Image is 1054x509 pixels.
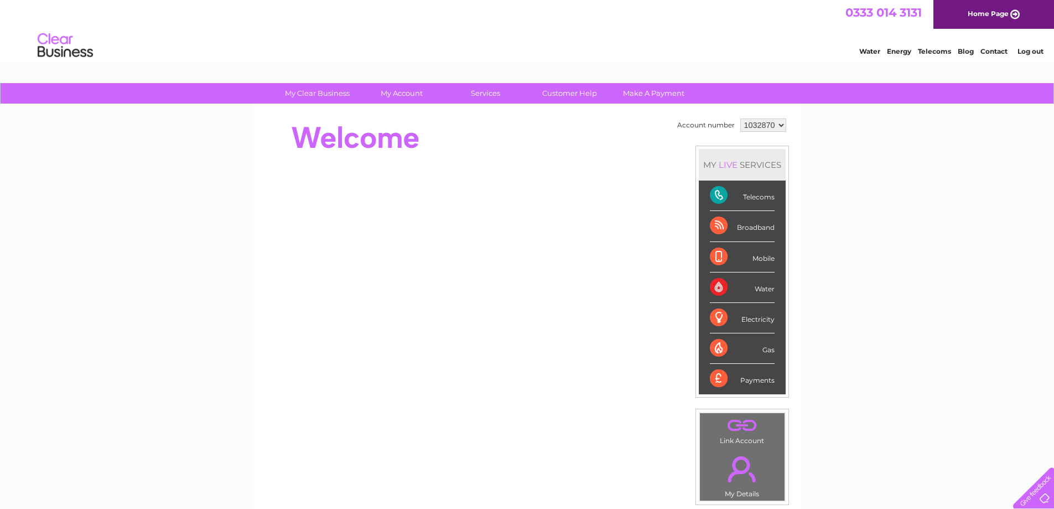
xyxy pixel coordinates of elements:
[699,149,786,181] div: MY SERVICES
[440,83,531,104] a: Services
[356,83,447,104] a: My Account
[710,303,775,333] div: Electricity
[703,416,782,435] a: .
[524,83,615,104] a: Customer Help
[859,47,880,55] a: Water
[710,333,775,364] div: Gas
[699,447,785,501] td: My Details
[710,273,775,303] div: Water
[703,450,782,489] a: .
[37,29,94,63] img: logo.png
[266,6,789,54] div: Clear Business is a trading name of Verastar Limited (registered in [GEOGRAPHIC_DATA] No. 3667643...
[1017,47,1043,55] a: Log out
[608,83,699,104] a: Make A Payment
[699,413,785,448] td: Link Account
[674,116,738,135] td: Account number
[887,47,911,55] a: Energy
[845,6,922,19] a: 0333 014 3131
[980,47,1008,55] a: Contact
[710,181,775,211] div: Telecoms
[716,160,740,170] div: LIVE
[710,242,775,273] div: Mobile
[710,364,775,394] div: Payments
[272,83,363,104] a: My Clear Business
[918,47,951,55] a: Telecoms
[710,211,775,241] div: Broadband
[958,47,974,55] a: Blog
